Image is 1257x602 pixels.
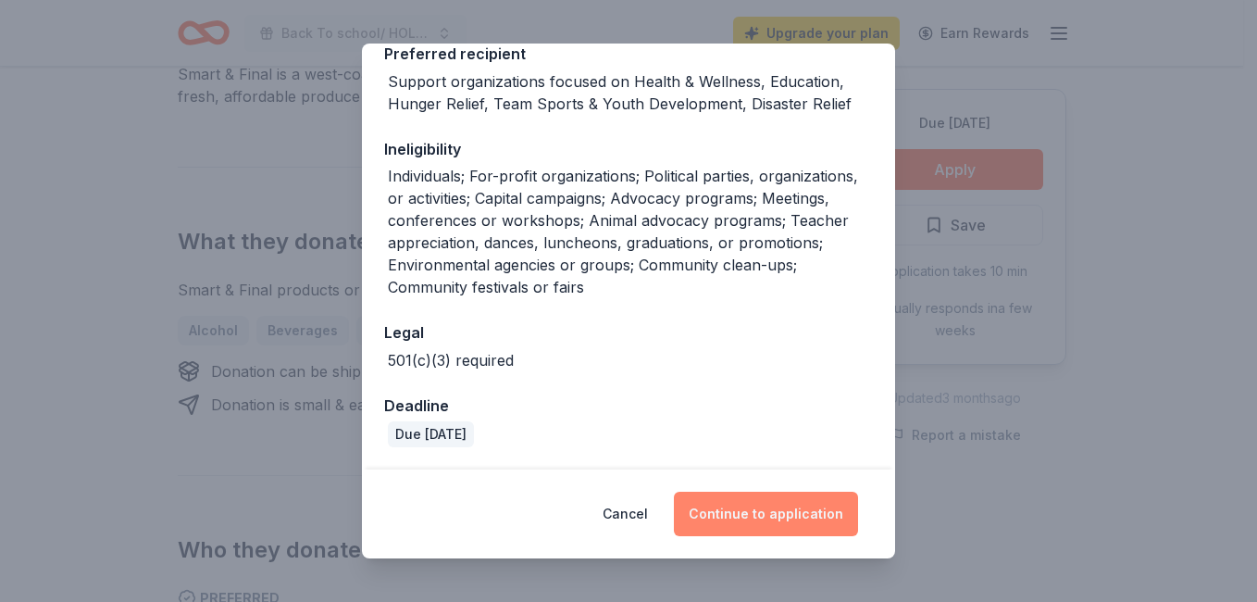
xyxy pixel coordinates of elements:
button: Continue to application [674,492,858,536]
div: Individuals; For-profit organizations; Political parties, organizations, or activities; Capital c... [388,165,873,298]
div: Preferred recipient [384,42,873,66]
div: Support organizations focused on Health & Wellness, Education, Hunger Relief, Team Sports & Youth... [388,70,873,115]
div: 501(c)(3) required [388,349,514,371]
div: Ineligibility [384,137,873,161]
button: Cancel [603,492,648,536]
div: Due [DATE] [388,421,474,447]
div: Deadline [384,394,873,418]
div: Legal [384,320,873,345]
